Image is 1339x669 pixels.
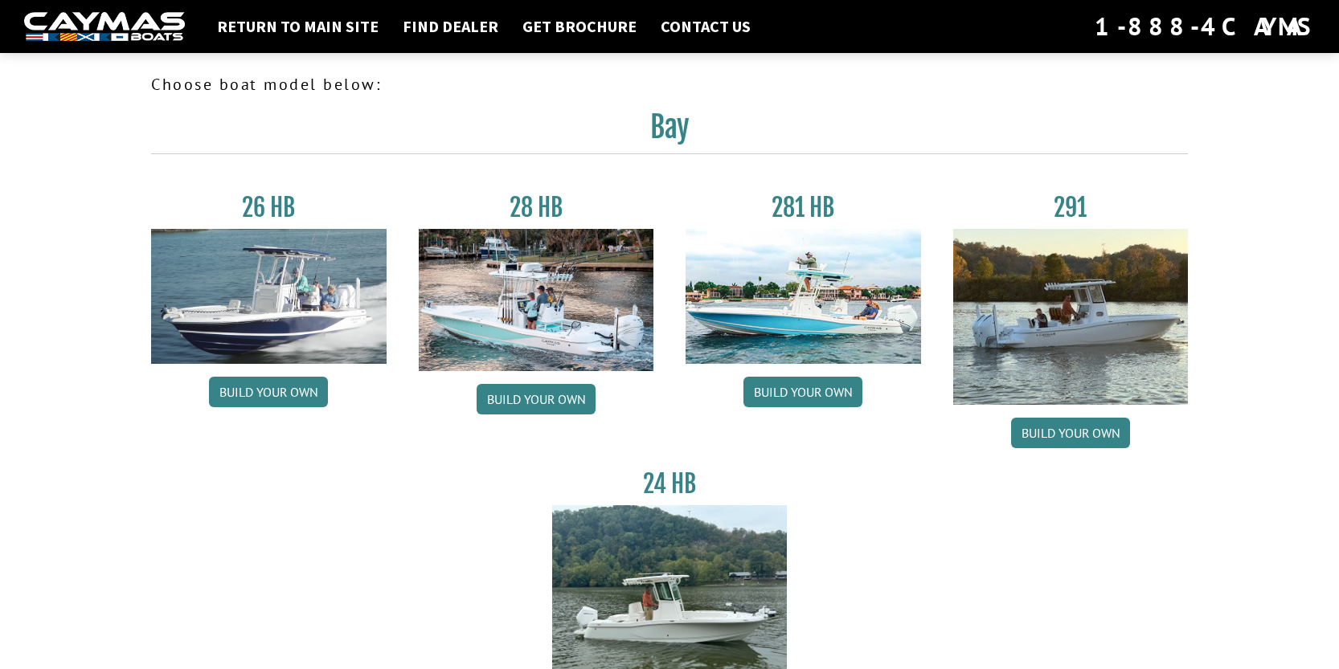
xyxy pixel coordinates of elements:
[151,72,1188,96] p: Choose boat model below:
[24,12,185,42] img: white-logo-c9c8dbefe5ff5ceceb0f0178aa75bf4bb51f6bca0971e226c86eb53dfe498488.png
[419,193,654,222] h3: 28 HB
[1011,418,1130,448] a: Build your own
[953,229,1189,405] img: 291_Thumbnail.jpg
[151,229,387,364] img: 26_new_photo_resized.jpg
[209,377,328,407] a: Build your own
[395,16,506,37] a: Find Dealer
[743,377,862,407] a: Build your own
[552,469,788,499] h3: 24 HB
[686,193,921,222] h3: 281 HB
[953,193,1189,222] h3: 291
[477,384,596,414] a: Build your own
[514,16,645,37] a: Get Brochure
[209,16,387,37] a: Return to main site
[419,229,654,371] img: 28_hb_thumbnail_for_caymas_connect.jpg
[653,16,759,37] a: Contact Us
[1095,9,1315,44] div: 1-888-4CAYMAS
[151,109,1188,154] h2: Bay
[151,193,387,222] h3: 26 HB
[686,229,921,364] img: 28-hb-twin.jpg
